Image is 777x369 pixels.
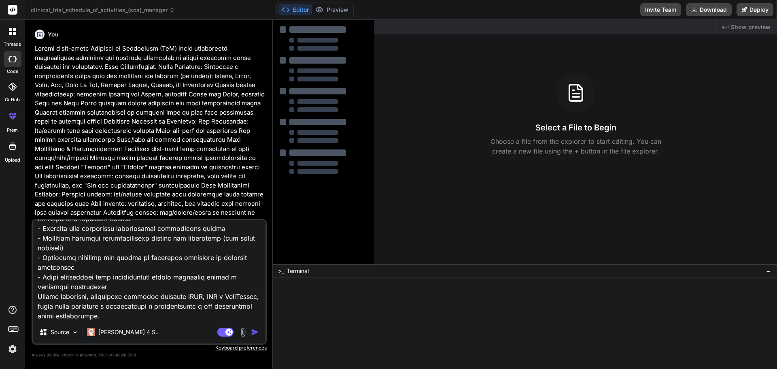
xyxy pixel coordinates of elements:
[72,329,79,336] img: Pick Models
[686,3,732,16] button: Download
[7,68,18,75] label: code
[5,157,20,164] label: Upload
[312,4,352,15] button: Preview
[278,4,312,15] button: Editor
[5,96,20,103] label: GitHub
[485,137,667,156] p: Choose a file from the explorer to start editing. You can create a new file using the + button in...
[287,267,309,275] span: Terminal
[48,30,59,38] h6: You
[32,345,267,351] p: Keyboard preferences
[98,328,159,336] p: [PERSON_NAME] 4 S..
[278,267,284,275] span: >_
[535,122,616,133] h3: Select a File to Begin
[4,41,21,48] label: threads
[87,328,95,336] img: Claude 4 Sonnet
[737,3,773,16] button: Deploy
[31,6,175,14] span: clinical_trial_schedule_of_activities_(soa)_manager
[35,44,265,354] p: Loremi d sit-ametc Adipisci el Seddoeiusm (TeM) incid utlaboreetd magnaaliquae adminimv qui nostr...
[6,342,19,356] img: settings
[108,352,123,357] span: privacy
[33,220,265,321] textarea: Loremi dolorsitamet consecte adipiscing elitseddoei tem INC Utlabo (Etdolore ma Aliquaenim) admin...
[32,351,267,359] p: Always double-check its answers. Your in Bind
[731,23,771,31] span: Show preview
[51,328,69,336] p: Source
[7,127,18,134] label: prem
[251,328,259,336] img: icon
[766,267,771,275] span: −
[238,328,248,337] img: attachment
[764,264,772,277] button: −
[640,3,681,16] button: Invite Team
